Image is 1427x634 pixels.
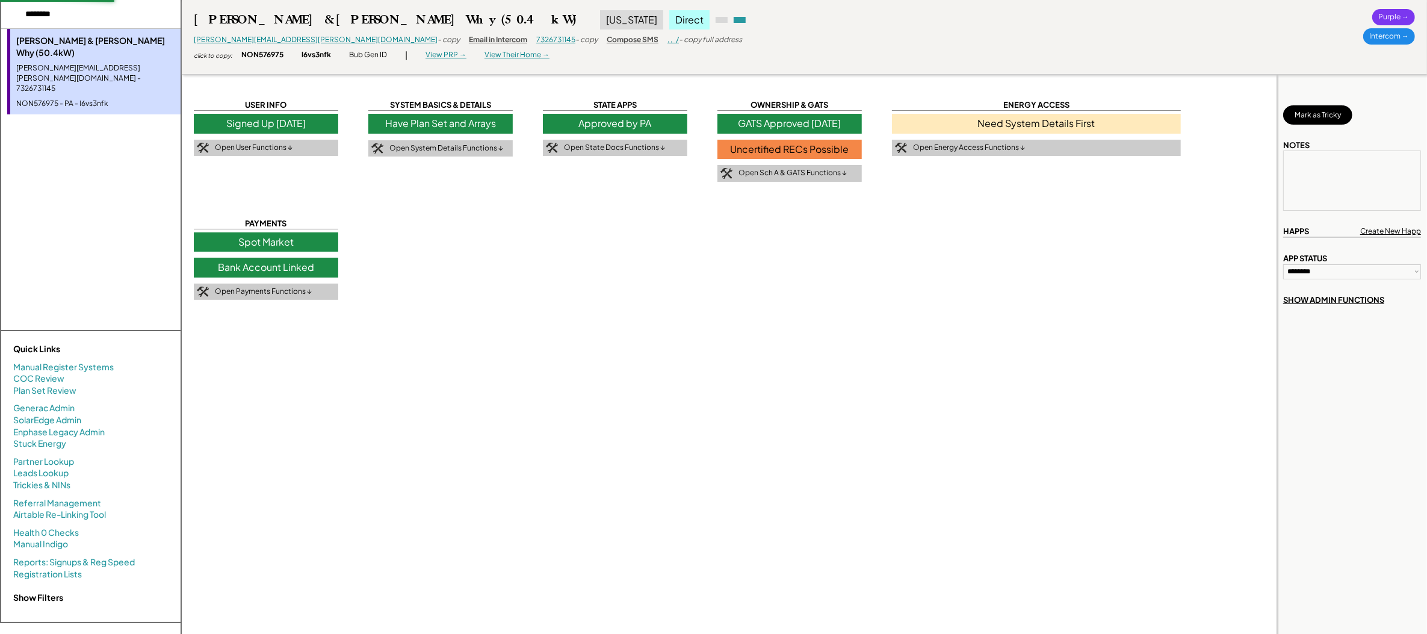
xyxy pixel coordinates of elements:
div: Open Sch A & GATS Functions ↓ [738,168,847,178]
button: Mark as Tricky [1283,105,1352,125]
img: tool-icon.png [546,143,558,154]
a: Generac Admin [13,402,75,414]
a: Manual Indigo [13,538,68,550]
div: PAYMENTS [194,218,338,229]
img: tool-icon.png [895,143,907,154]
a: Trickies & NINs [13,479,70,491]
div: APP STATUS [1283,253,1327,264]
a: Partner Lookup [13,456,74,468]
div: Have Plan Set and Arrays [368,114,513,133]
div: Uncertified RECs Possible [717,140,862,159]
div: Open User Functions ↓ [215,143,293,153]
div: SHOW ADMIN FUNCTIONS [1283,294,1384,305]
div: - copy [575,35,598,45]
div: l6vs3nfk [302,50,331,60]
div: SYSTEM BASICS & DETAILS [368,99,513,111]
a: Enphase Legacy Admin [13,426,105,438]
a: , , / [667,35,679,44]
div: Purple → [1372,9,1415,25]
a: Leads Lookup [13,467,69,479]
div: Compose SMS [607,35,658,45]
div: STATE APPS [543,99,687,111]
div: NON576975 [241,50,283,60]
div: Open Energy Access Functions ↓ [913,143,1025,153]
div: HAPPS [1283,226,1309,237]
a: SolarEdge Admin [13,414,81,426]
div: - copy [438,35,460,45]
div: [PERSON_NAME][EMAIL_ADDRESS][PERSON_NAME][DOMAIN_NAME] - 7326731145 [16,63,175,93]
div: Open Payments Functions ↓ [215,287,312,297]
div: NON576975 - PA - l6vs3nfk [16,99,175,109]
div: Spot Market [194,232,338,252]
a: 7326731145 [536,35,575,44]
div: Bank Account Linked [194,258,338,277]
div: [PERSON_NAME] & [PERSON_NAME] Why (50.4kW) [194,12,576,27]
div: GATS Approved [DATE] [717,114,862,133]
img: tool-icon.png [197,287,209,297]
div: Signed Up [DATE] [194,114,338,133]
a: Airtable Re-Linking Tool [13,509,106,521]
a: [PERSON_NAME][EMAIL_ADDRESS][PERSON_NAME][DOMAIN_NAME] [194,35,438,44]
div: | [405,49,407,61]
a: Registration Lists [13,568,82,580]
a: Manual Register Systems [13,361,114,373]
img: tool-icon.png [720,168,732,179]
div: Approved by PA [543,114,687,133]
div: click to copy: [194,51,232,60]
div: Open System Details Functions ↓ [389,143,503,154]
div: Create New Happ [1360,226,1421,237]
strong: Show Filters [13,592,63,603]
a: Reports: Signups & Reg Speed [13,556,135,568]
div: OWNERSHIP & GATS [717,99,862,111]
a: Health 0 Checks [13,527,79,539]
div: NOTES [1283,140,1310,151]
div: Quick Links [13,343,134,355]
div: Intercom → [1363,28,1415,45]
div: Open State Docs Functions ↓ [564,143,665,153]
div: Bub Gen ID [349,50,387,60]
div: [US_STATE] [600,10,663,30]
div: - copy full address [679,35,742,45]
div: View Their Home → [484,50,549,60]
img: tool-icon.png [197,143,209,154]
div: ENERGY ACCESS [892,99,1181,111]
div: USER INFO [194,99,338,111]
a: Plan Set Review [13,385,76,397]
a: COC Review [13,373,64,385]
div: [PERSON_NAME] & [PERSON_NAME] Why (50.4kW) [16,35,175,58]
div: Direct [669,10,710,30]
div: Email in Intercom [469,35,527,45]
a: Stuck Energy [13,438,66,450]
a: Referral Management [13,497,101,509]
div: View PRP → [426,50,466,60]
img: tool-icon.png [371,143,383,154]
div: Need System Details First [892,114,1181,133]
